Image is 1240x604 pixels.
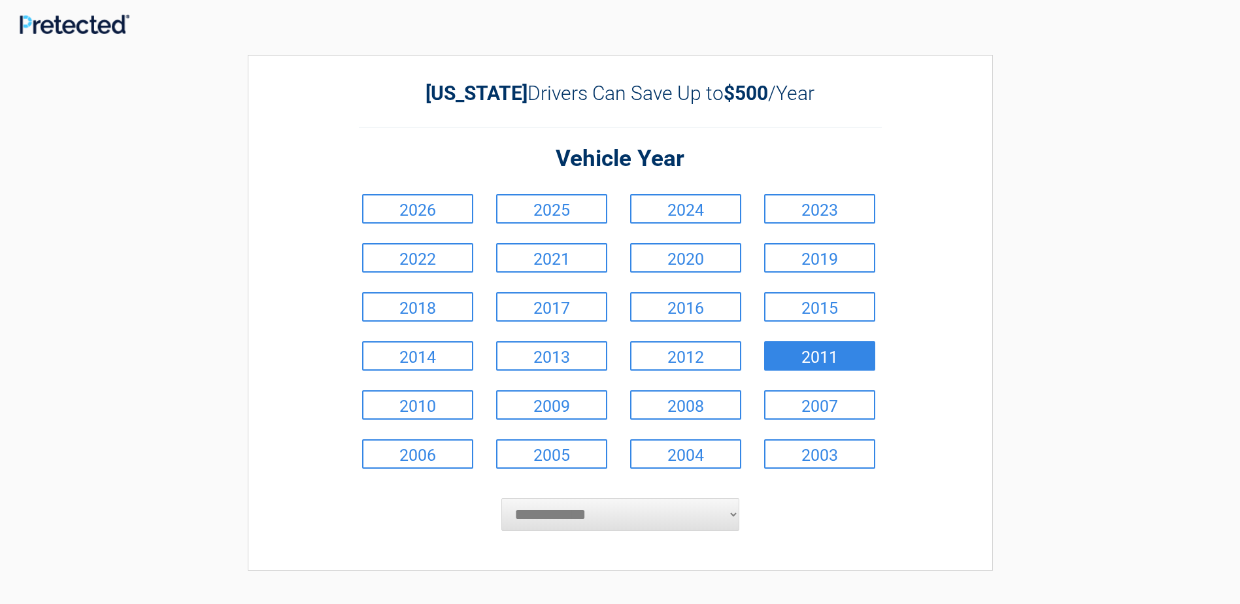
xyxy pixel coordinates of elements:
a: 2004 [630,439,741,469]
a: 2021 [496,243,607,273]
img: Main Logo [20,14,129,34]
a: 2012 [630,341,741,371]
a: 2015 [764,292,875,322]
a: 2017 [496,292,607,322]
a: 2016 [630,292,741,322]
a: 2019 [764,243,875,273]
a: 2008 [630,390,741,420]
h2: Drivers Can Save Up to /Year [359,82,882,105]
a: 2007 [764,390,875,420]
a: 2009 [496,390,607,420]
a: 2011 [764,341,875,371]
a: 2013 [496,341,607,371]
a: 2023 [764,194,875,224]
a: 2024 [630,194,741,224]
b: [US_STATE] [426,82,528,105]
a: 2010 [362,390,473,420]
a: 2018 [362,292,473,322]
h2: Vehicle Year [359,144,882,175]
a: 2020 [630,243,741,273]
a: 2014 [362,341,473,371]
a: 2026 [362,194,473,224]
a: 2025 [496,194,607,224]
a: 2006 [362,439,473,469]
a: 2022 [362,243,473,273]
b: $500 [724,82,768,105]
a: 2003 [764,439,875,469]
a: 2005 [496,439,607,469]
